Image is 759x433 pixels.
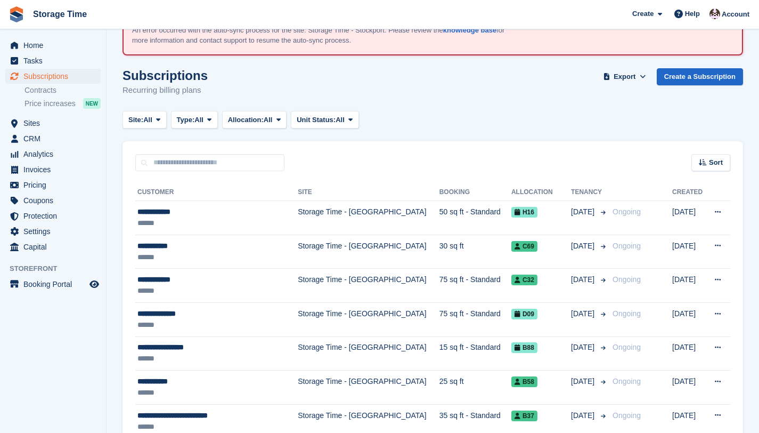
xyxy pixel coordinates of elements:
span: Ongoing [613,242,641,250]
span: Subscriptions [23,69,87,84]
td: 75 sq ft - Standard [439,269,511,303]
span: D09 [511,309,537,319]
td: [DATE] [672,371,706,405]
td: [DATE] [672,336,706,371]
span: All [264,115,273,125]
a: menu [5,193,101,208]
img: Saeed [709,9,720,19]
a: menu [5,162,101,177]
a: menu [5,224,101,239]
span: [DATE] [571,240,597,252]
td: [DATE] [672,269,706,303]
span: All [143,115,152,125]
a: menu [5,277,101,292]
a: Create a Subscription [657,68,743,86]
span: Ongoing [613,377,641,386]
span: B37 [511,411,537,421]
div: NEW [83,98,101,109]
span: [DATE] [571,308,597,319]
span: Analytics [23,147,87,162]
td: Storage Time - [GEOGRAPHIC_DATA] [298,201,439,235]
a: menu [5,53,101,68]
td: 25 sq ft [439,371,511,405]
span: Unit Status: [297,115,336,125]
a: Price increases NEW [25,98,101,109]
span: All [194,115,203,125]
a: knowledge base [443,26,496,34]
span: Pricing [23,178,87,193]
span: Ongoing [613,275,641,284]
span: Sort [709,157,723,168]
a: menu [5,116,101,131]
td: Storage Time - [GEOGRAPHIC_DATA] [298,235,439,269]
h1: Subscriptions [123,68,208,83]
span: Storefront [10,263,106,274]
span: Ongoing [613,411,641,420]
td: 50 sq ft - Standard [439,201,511,235]
td: 75 sq ft - Standard [439,302,511,336]
th: Allocation [511,184,571,201]
span: B88 [511,342,537,353]
a: menu [5,239,101,254]
td: Storage Time - [GEOGRAPHIC_DATA] [298,269,439,303]
a: menu [5,209,101,223]
span: Sites [23,116,87,131]
a: menu [5,131,101,146]
span: [DATE] [571,274,597,285]
span: All [336,115,345,125]
span: CRM [23,131,87,146]
button: Export [601,68,648,86]
span: B58 [511,376,537,387]
span: [DATE] [571,410,597,421]
span: Type: [177,115,195,125]
a: Storage Time [29,5,91,23]
a: menu [5,38,101,53]
span: Ongoing [613,207,641,216]
th: Booking [439,184,511,201]
span: C69 [511,241,537,252]
button: Allocation: All [222,111,287,129]
td: 30 sq ft [439,235,511,269]
span: Price increases [25,99,76,109]
span: H16 [511,207,537,218]
span: Protection [23,209,87,223]
td: [DATE] [672,235,706,269]
p: An error occurred with the auto-sync process for the site: Storage Time - Stockport. Please revie... [132,25,505,46]
th: Tenancy [571,184,608,201]
button: Unit Status: All [291,111,358,129]
td: Storage Time - [GEOGRAPHIC_DATA] [298,336,439,371]
a: Preview store [88,278,101,291]
span: Settings [23,224,87,239]
span: Invoices [23,162,87,177]
th: Created [672,184,706,201]
td: 15 sq ft - Standard [439,336,511,371]
th: Site [298,184,439,201]
span: Tasks [23,53,87,68]
a: Contracts [25,85,101,95]
span: Ongoing [613,343,641,351]
td: Storage Time - [GEOGRAPHIC_DATA] [298,371,439,405]
span: Ongoing [613,309,641,318]
p: Recurring billing plans [123,84,208,97]
span: Coupons [23,193,87,208]
span: Booking Portal [23,277,87,292]
a: menu [5,178,101,193]
a: menu [5,147,101,162]
span: [DATE] [571,342,597,353]
span: [DATE] [571,376,597,387]
span: [DATE] [571,206,597,218]
th: Customer [135,184,298,201]
span: Create [632,9,654,19]
span: Capital [23,239,87,254]
span: Allocation: [228,115,264,125]
span: Export [614,71,635,82]
span: Home [23,38,87,53]
img: stora-icon-8386f47178a22dfd0bd8f6a31ec36ba5ce8667c1dd55bd0f319d3a0aa187defe.svg [9,6,25,22]
span: C32 [511,275,537,285]
span: Site: [128,115,143,125]
span: Account [722,9,749,20]
td: [DATE] [672,302,706,336]
button: Site: All [123,111,167,129]
td: Storage Time - [GEOGRAPHIC_DATA] [298,302,439,336]
span: Help [685,9,700,19]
